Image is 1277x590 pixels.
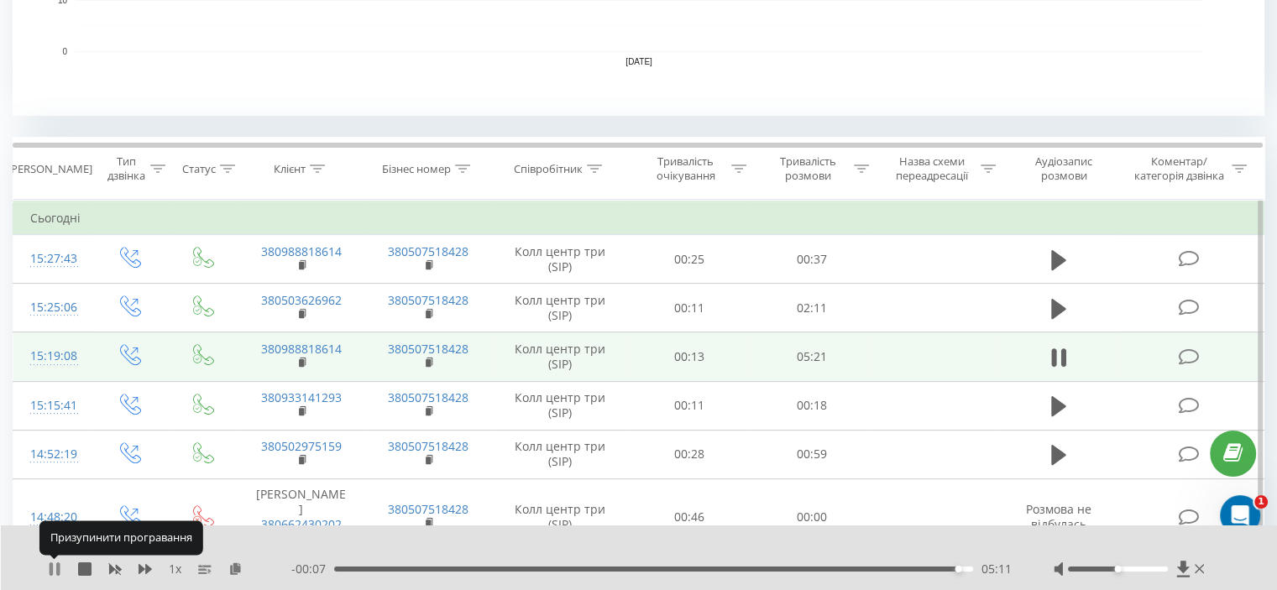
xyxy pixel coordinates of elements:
[751,332,872,381] td: 05:21
[30,243,75,275] div: 15:27:43
[629,381,751,430] td: 00:11
[629,332,751,381] td: 00:13
[751,479,872,556] td: 00:00
[274,162,306,176] div: Клієнт
[388,341,468,357] a: 380507518428
[492,381,629,430] td: Колл центр три (SIP)
[388,292,468,308] a: 380507518428
[492,430,629,478] td: Колл центр три (SIP)
[1015,154,1113,183] div: Аудіозапис розмови
[751,284,872,332] td: 02:11
[492,284,629,332] td: Колл центр три (SIP)
[261,389,342,405] a: 380933141293
[30,340,75,373] div: 15:19:08
[8,162,92,176] div: [PERSON_NAME]
[238,479,364,556] td: [PERSON_NAME]
[261,516,342,532] a: 380662430202
[751,381,872,430] td: 00:18
[981,561,1012,577] span: 05:11
[888,154,976,183] div: Назва схеми переадресації
[388,243,468,259] a: 380507518428
[13,201,1264,235] td: Сьогодні
[492,235,629,284] td: Колл центр три (SIP)
[182,162,216,176] div: Статус
[514,162,583,176] div: Співробітник
[629,479,751,556] td: 00:46
[955,566,961,572] div: Accessibility label
[106,154,145,183] div: Тип дзвінка
[1026,501,1091,532] span: Розмова не відбулась
[30,291,75,324] div: 15:25:06
[169,561,181,577] span: 1 x
[629,430,751,478] td: 00:28
[492,479,629,556] td: Колл центр три (SIP)
[291,561,334,577] span: - 00:07
[1129,154,1227,183] div: Коментар/категорія дзвінка
[30,389,75,422] div: 15:15:41
[261,292,342,308] a: 380503626962
[629,235,751,284] td: 00:25
[388,389,468,405] a: 380507518428
[1114,566,1121,572] div: Accessibility label
[30,438,75,471] div: 14:52:19
[629,284,751,332] td: 00:11
[62,47,67,56] text: 0
[261,438,342,454] a: 380502975159
[261,341,342,357] a: 380988818614
[382,162,451,176] div: Бізнес номер
[388,438,468,454] a: 380507518428
[625,57,652,66] text: [DATE]
[30,501,75,534] div: 14:48:20
[766,154,850,183] div: Тривалість розмови
[644,154,728,183] div: Тривалість очікування
[1254,495,1268,509] span: 1
[751,235,872,284] td: 00:37
[261,243,342,259] a: 380988818614
[492,332,629,381] td: Колл центр три (SIP)
[39,521,203,555] div: Призупинити програвання
[1220,495,1260,535] iframe: Intercom live chat
[751,430,872,478] td: 00:59
[388,501,468,517] a: 380507518428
